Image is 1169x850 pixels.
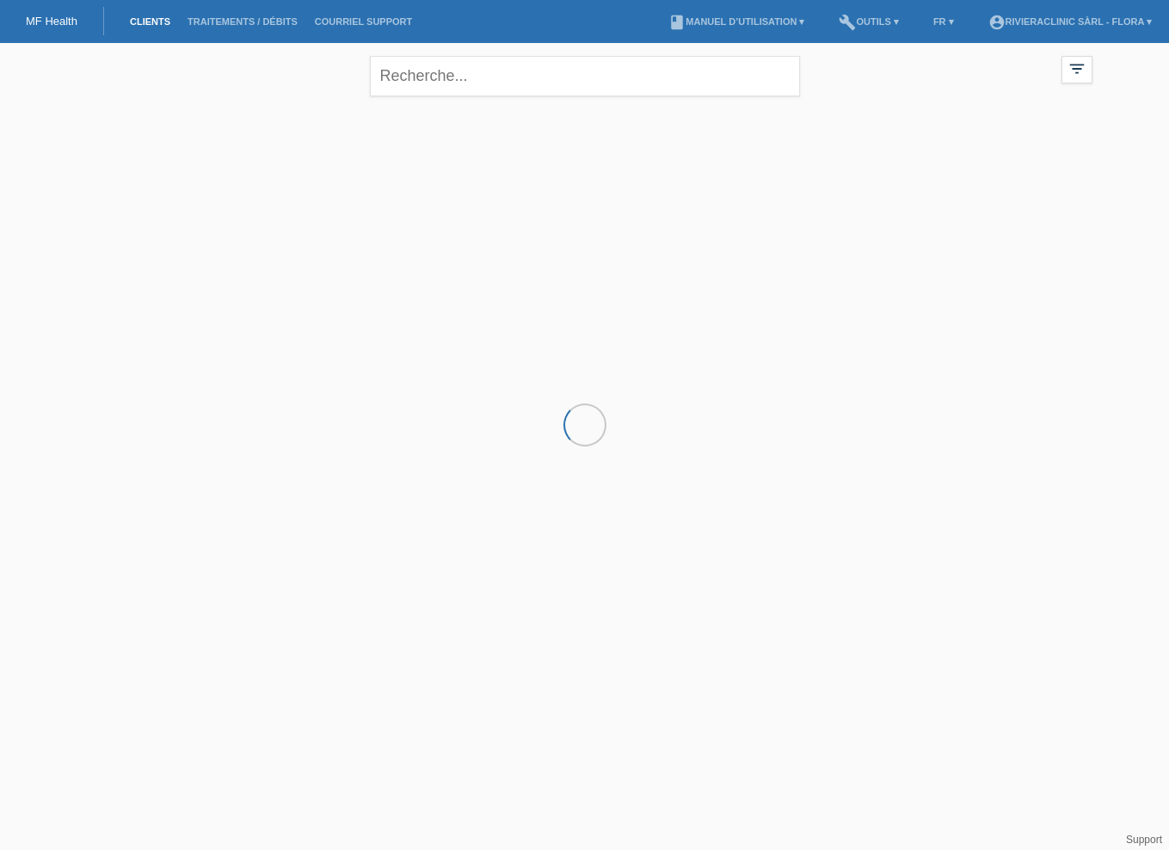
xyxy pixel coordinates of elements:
[668,14,686,31] i: book
[1067,59,1086,78] i: filter_list
[830,16,907,27] a: buildOutils ▾
[179,16,306,27] a: Traitements / débits
[306,16,421,27] a: Courriel Support
[925,16,963,27] a: FR ▾
[660,16,813,27] a: bookManuel d’utilisation ▾
[988,14,1006,31] i: account_circle
[980,16,1160,27] a: account_circleRIVIERAclinic Sàrl - Flora ▾
[370,56,800,96] input: Recherche...
[121,16,179,27] a: Clients
[1126,834,1162,846] a: Support
[839,14,856,31] i: build
[26,15,77,28] a: MF Health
